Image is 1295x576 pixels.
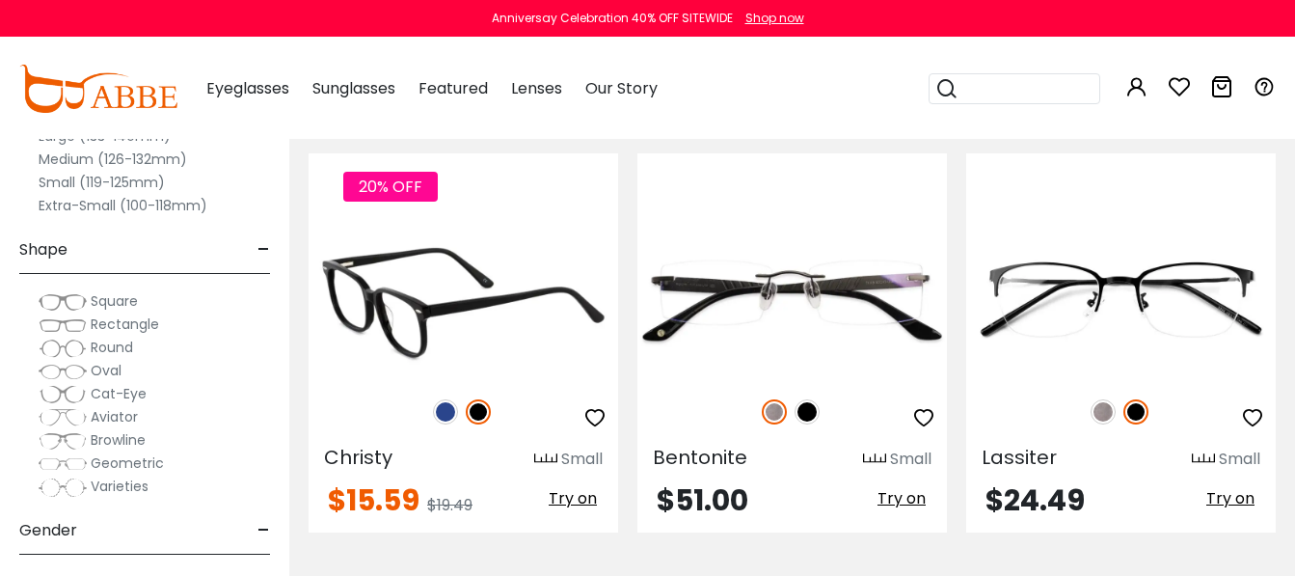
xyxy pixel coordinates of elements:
label: Small (119-125mm) [39,171,165,194]
span: Shape [19,227,67,273]
img: size ruler [534,453,557,467]
img: Aviator.png [39,408,87,427]
img: Browline.png [39,431,87,451]
div: Small [890,448,931,471]
span: Cat-Eye [91,384,147,403]
img: Cat-Eye.png [39,385,87,404]
button: Try on [1201,486,1260,511]
span: Geometric [91,453,164,473]
img: Black [1123,399,1148,425]
img: size ruler [1192,453,1215,467]
div: Small [561,448,603,471]
img: Black Lassiter - Metal ,Adjust Nose Pads [966,223,1276,378]
button: Try on [543,486,603,511]
span: Aviator [91,407,138,426]
span: $19.49 [427,494,472,516]
img: Black [466,399,491,425]
img: size ruler [863,453,886,467]
span: Featured [418,77,488,99]
span: Christy [324,444,392,471]
label: Extra-Small (100-118mm) [39,194,207,217]
span: Varieties [91,477,148,496]
span: Bentonite [653,444,747,471]
span: Try on [877,487,926,509]
img: Black Christy - Acetate ,Universal Bridge Fit [309,223,618,378]
span: Try on [1206,487,1255,509]
span: Gender [19,507,77,554]
span: Try on [549,487,597,509]
span: - [257,507,270,554]
img: Oval.png [39,362,87,381]
span: 20% OFF [343,172,438,202]
img: Round.png [39,339,87,358]
button: Try on [872,486,931,511]
span: $51.00 [657,480,748,521]
div: Shop now [745,10,804,27]
img: Geometric.png [39,454,87,474]
a: Shop now [736,10,804,26]
img: Gun [1091,399,1116,425]
span: Square [91,291,138,311]
span: Eyeglasses [206,77,289,99]
div: Anniversay Celebration 40% OFF SITEWIDE [492,10,733,27]
img: Gun [762,399,787,425]
img: Black [795,399,820,425]
span: - [257,227,270,273]
img: Square.png [39,292,87,312]
img: Blue [433,399,458,425]
img: Varieties.png [39,478,87,498]
span: Oval [91,361,121,380]
span: Rectangle [91,315,159,334]
span: Sunglasses [312,77,395,99]
img: Gun Bentonite - Titanium ,Adjust Nose Pads [637,223,947,378]
span: Lassiter [982,444,1057,471]
span: $24.49 [985,480,1085,521]
div: Small [1219,448,1260,471]
span: Round [91,338,133,357]
label: Medium (126-132mm) [39,148,187,171]
img: abbeglasses.com [19,65,177,113]
img: Rectangle.png [39,315,87,335]
span: $15.59 [328,480,419,521]
span: Lenses [511,77,562,99]
span: Browline [91,430,146,450]
span: Our Story [585,77,658,99]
